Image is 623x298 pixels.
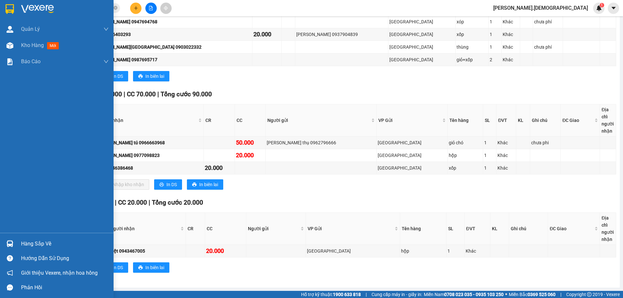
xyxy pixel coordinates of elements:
[104,59,109,64] span: down
[100,179,149,190] button: downloadNhập kho nhận
[98,164,202,172] div: Sơn 0346386468
[96,43,251,51] div: [PERSON_NAME][GEOGRAPHIC_DATA] 0903022332
[138,74,143,79] span: printer
[138,265,143,270] span: printer
[509,291,556,298] span: Miền Bắc
[444,292,504,297] strong: 0708 023 035 - 0935 103 250
[192,182,197,187] span: printer
[560,291,561,298] span: |
[267,117,370,124] span: Người gửi
[7,255,13,261] span: question-circle
[21,283,109,292] div: Phản hồi
[457,18,487,25] div: xóp
[388,41,456,54] td: Sài Gòn
[307,247,399,255] div: [GEOGRAPHIC_DATA]
[205,163,234,173] div: 20.000
[388,28,456,41] td: Sài Gòn
[6,26,13,33] img: warehouse-icon
[113,73,123,80] span: In DS
[186,213,205,245] th: CR
[6,58,13,65] img: solution-icon
[110,225,179,232] span: Người nhận
[449,152,482,159] div: hộp
[187,179,223,190] button: printerIn biên lai
[205,213,246,245] th: CC
[199,181,218,188] span: In biên lai
[503,18,519,25] div: Khác
[497,164,515,172] div: Khác
[6,4,14,14] img: logo-vxr
[378,152,446,159] div: [GEOGRAPHIC_DATA]
[333,292,361,297] strong: 1900 633 818
[550,225,593,232] span: ĐC Giao
[503,31,519,38] div: Khác
[21,254,109,263] div: Hướng dẫn sử dụng
[389,31,454,38] div: [GEOGRAPHIC_DATA]
[149,6,153,10] span: file-add
[96,56,251,63] div: [PERSON_NAME] 0987695717
[446,213,464,245] th: SL
[534,43,562,51] div: chưa phí
[484,139,495,146] div: 1
[267,139,375,146] div: [PERSON_NAME] thụ 0962796666
[96,18,251,25] div: [PERSON_NAME] 0947694768
[109,247,185,255] div: Việt 0943467005
[534,18,562,25] div: chưa phí
[447,247,463,255] div: 1
[96,31,251,38] div: Kha 0896403293
[113,264,123,271] span: In DS
[133,262,169,273] button: printerIn biên lai
[400,213,446,245] th: Tên hàng
[503,43,519,51] div: Khác
[127,90,156,98] span: CC 70.000
[7,270,13,276] span: notification
[490,31,500,38] div: 1
[114,5,117,11] span: close-circle
[160,3,172,14] button: aim
[248,225,299,232] span: Người gửi
[424,291,504,298] span: Miền Nam
[21,42,44,48] span: Kho hàng
[145,73,164,80] span: In biên lai
[457,43,487,51] div: thùng
[130,3,141,14] button: plus
[164,6,168,10] span: aim
[99,117,197,124] span: Người nhận
[21,57,41,66] span: Báo cáo
[448,104,483,137] th: Tên hàng
[306,245,400,257] td: Sài Gòn
[236,138,265,147] div: 50.000
[497,139,515,146] div: Khác
[457,56,487,63] div: giỏ+xốp
[366,291,367,298] span: |
[449,139,482,146] div: giỏ chó
[528,292,556,297] strong: 0369 525 060
[389,43,454,51] div: [GEOGRAPHIC_DATA]
[457,31,487,38] div: xốp
[601,3,603,7] span: 1
[118,199,147,206] span: CC 20.000
[98,139,202,146] div: [PERSON_NAME] tú 0966663968
[490,18,500,25] div: 1
[531,139,559,146] div: chưa phi
[377,162,448,174] td: Sài Gòn
[497,152,515,159] div: Khác
[562,117,593,124] span: ĐC Giao
[296,31,387,38] div: [PERSON_NAME] 0937904839
[587,292,592,297] span: copyright
[449,164,482,172] div: xốp
[516,104,530,137] th: KL
[488,4,593,12] span: [PERSON_NAME].[DEMOGRAPHIC_DATA]
[204,104,235,137] th: CR
[466,247,489,255] div: Khác
[98,152,202,159] div: [PERSON_NAME] 0977098823
[253,30,280,39] div: 20.000
[490,43,500,51] div: 1
[154,179,182,190] button: printerIn DS
[6,42,13,49] img: warehouse-icon
[388,54,456,66] td: Sài Gòn
[133,71,169,81] button: printerIn biên lai
[509,213,548,245] th: Ghi chú
[93,90,122,98] span: CR 20.000
[114,6,117,10] span: close-circle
